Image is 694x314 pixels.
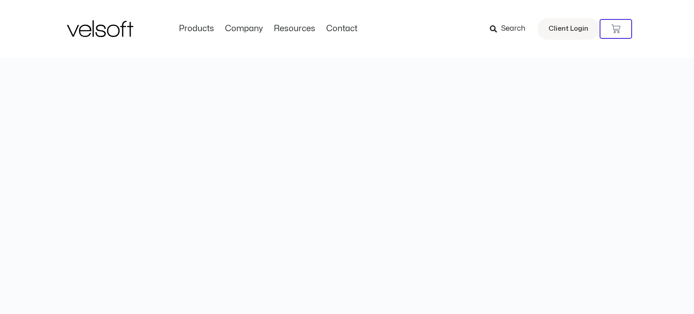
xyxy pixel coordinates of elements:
span: Client Login [549,23,588,35]
span: Search [501,23,525,35]
a: CompanyMenu Toggle [220,24,268,34]
a: Search [490,21,532,37]
nav: Menu [173,24,363,34]
a: Client Login [537,18,600,40]
a: ProductsMenu Toggle [173,24,220,34]
img: Velsoft Training Materials [67,20,133,37]
a: ResourcesMenu Toggle [268,24,321,34]
a: ContactMenu Toggle [321,24,363,34]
